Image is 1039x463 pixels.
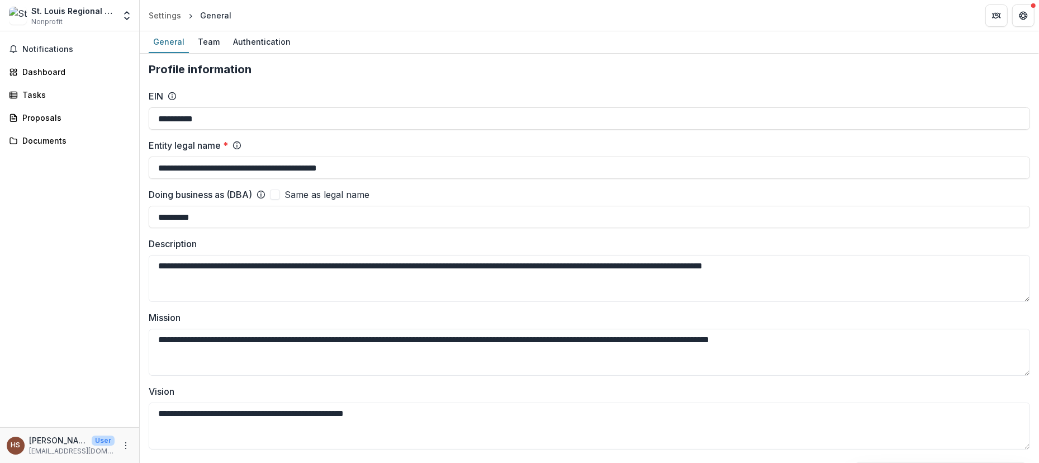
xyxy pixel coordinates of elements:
div: Authentication [229,34,295,50]
div: Team [193,34,224,50]
span: Same as legal name [284,188,369,201]
p: [EMAIL_ADDRESS][DOMAIN_NAME] [29,446,115,456]
button: Get Help [1012,4,1035,27]
label: Mission [149,311,1023,324]
h2: Profile information [149,63,1030,76]
div: Proposals [22,112,126,124]
button: Notifications [4,40,135,58]
a: Proposals [4,108,135,127]
label: Entity legal name [149,139,228,152]
div: Dashboard [22,66,126,78]
p: [PERSON_NAME] [29,434,87,446]
div: St. Louis Regional Suicide Prevention Coalition [31,5,115,17]
div: Hannah Schleicher [11,442,21,449]
label: Description [149,237,1023,251]
div: Tasks [22,89,126,101]
label: Vision [149,385,1023,398]
div: Settings [149,10,181,21]
a: Settings [144,7,186,23]
div: General [149,34,189,50]
div: General [200,10,231,21]
button: Partners [985,4,1008,27]
label: EIN [149,89,163,103]
div: Documents [22,135,126,147]
img: St. Louis Regional Suicide Prevention Coalition [9,7,27,25]
nav: breadcrumb [144,7,236,23]
span: Notifications [22,45,130,54]
a: Team [193,31,224,53]
button: More [119,439,132,452]
a: Tasks [4,86,135,104]
a: Documents [4,131,135,150]
a: General [149,31,189,53]
a: Authentication [229,31,295,53]
p: User [92,436,115,446]
button: Open entity switcher [119,4,135,27]
label: Doing business as (DBA) [149,188,252,201]
span: Nonprofit [31,17,63,27]
a: Dashboard [4,63,135,81]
